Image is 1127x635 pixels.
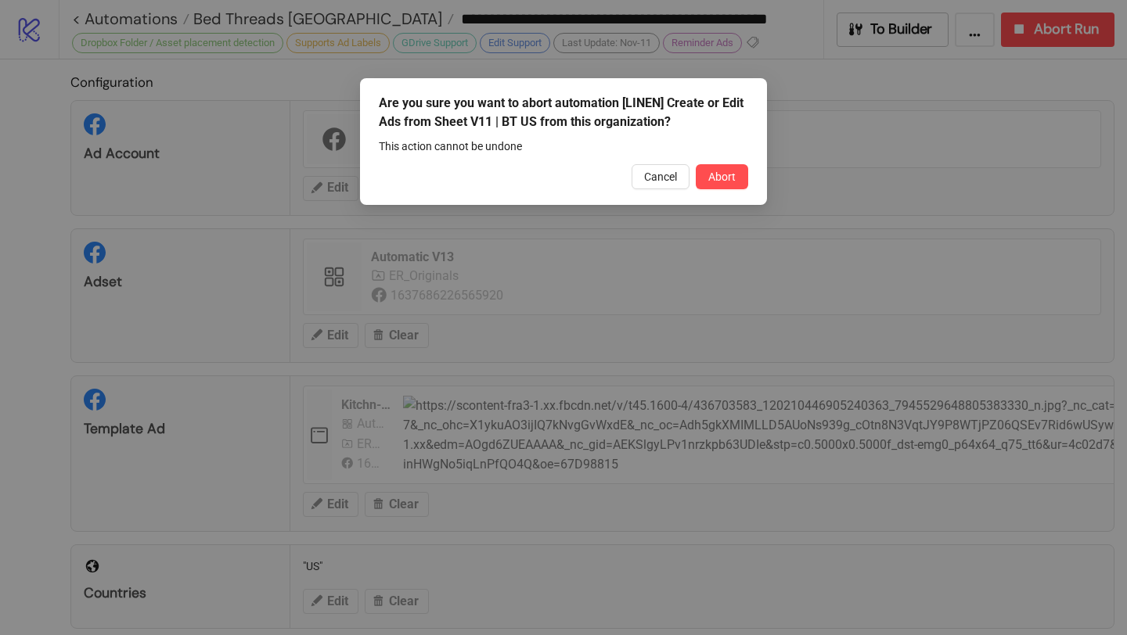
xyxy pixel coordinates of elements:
[708,170,736,183] span: Abort
[379,94,748,131] div: Are you sure you want to abort automation [LINEN] Create or Edit Ads from Sheet V11 | BT US from ...
[644,170,677,183] span: Cancel
[632,164,690,189] button: Cancel
[696,164,748,189] button: Abort
[379,138,748,155] div: This action cannot be undone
